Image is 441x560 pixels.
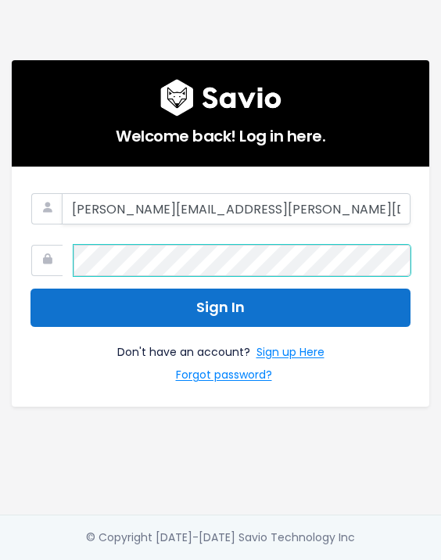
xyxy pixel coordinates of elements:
[86,528,355,547] div: © Copyright [DATE]-[DATE] Savio Technology Inc
[256,343,324,365] a: Sign up Here
[30,327,411,388] div: Don't have an account?
[176,365,272,388] a: Forgot password?
[160,79,281,117] img: logo600x187.a314fd40982d.png
[30,117,411,148] h5: Welcome back! Log in here.
[62,193,411,224] input: Your Work Email Address
[30,289,411,327] button: Sign In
